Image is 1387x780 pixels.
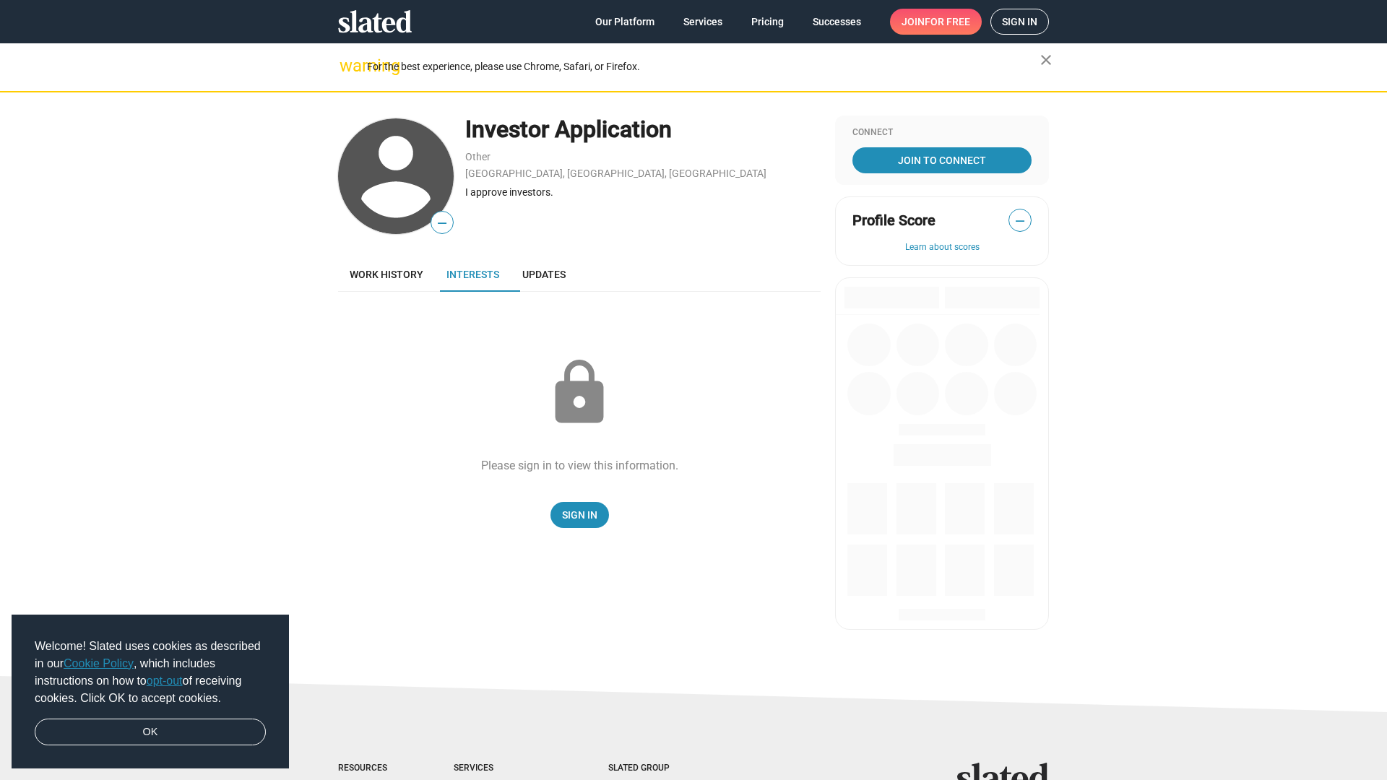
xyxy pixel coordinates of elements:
[584,9,666,35] a: Our Platform
[454,763,550,774] div: Services
[35,719,266,746] a: dismiss cookie message
[550,502,609,528] a: Sign In
[338,257,435,292] a: Work history
[511,257,577,292] a: Updates
[147,675,183,687] a: opt-out
[813,9,861,35] span: Successes
[852,147,1032,173] a: Join To Connect
[12,615,289,769] div: cookieconsent
[801,9,873,35] a: Successes
[902,9,970,35] span: Join
[672,9,734,35] a: Services
[522,269,566,280] span: Updates
[431,214,453,233] span: —
[595,9,654,35] span: Our Platform
[465,186,821,199] div: I approve investors.
[925,9,970,35] span: for free
[64,657,134,669] a: Cookie Policy
[852,127,1032,139] div: Connect
[465,168,766,179] a: [GEOGRAPHIC_DATA], [GEOGRAPHIC_DATA], [GEOGRAPHIC_DATA]
[340,57,357,74] mat-icon: warning
[481,458,678,473] div: Please sign in to view this information.
[1037,51,1055,69] mat-icon: close
[855,147,1029,173] span: Join To Connect
[751,9,784,35] span: Pricing
[1009,212,1031,230] span: —
[852,242,1032,253] button: Learn about scores
[446,269,499,280] span: Interests
[562,502,597,528] span: Sign In
[852,211,936,230] span: Profile Score
[740,9,795,35] a: Pricing
[435,257,511,292] a: Interests
[608,763,707,774] div: Slated Group
[890,9,982,35] a: Joinfor free
[990,9,1049,35] a: Sign in
[1002,9,1037,34] span: Sign in
[465,151,491,162] a: Other
[465,114,821,145] div: Investor Application
[683,9,722,35] span: Services
[543,357,615,429] mat-icon: lock
[350,269,423,280] span: Work history
[367,57,1040,77] div: For the best experience, please use Chrome, Safari, or Firefox.
[338,763,396,774] div: Resources
[35,638,266,707] span: Welcome! Slated uses cookies as described in our , which includes instructions on how to of recei...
